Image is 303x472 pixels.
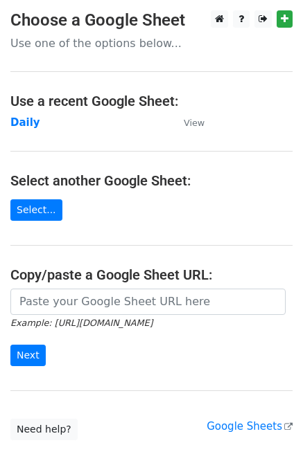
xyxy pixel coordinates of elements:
a: View [170,116,205,129]
p: Use one of the options below... [10,36,293,51]
a: Select... [10,199,62,221]
input: Paste your Google Sheet URL here [10,289,286,315]
a: Google Sheets [207,420,293,433]
h4: Use a recent Google Sheet: [10,93,293,109]
h3: Choose a Google Sheet [10,10,293,30]
a: Daily [10,116,40,129]
small: View [184,118,205,128]
a: Need help? [10,419,78,440]
h4: Select another Google Sheet: [10,172,293,189]
small: Example: [URL][DOMAIN_NAME] [10,318,153,328]
h4: Copy/paste a Google Sheet URL: [10,266,293,283]
input: Next [10,345,46,366]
